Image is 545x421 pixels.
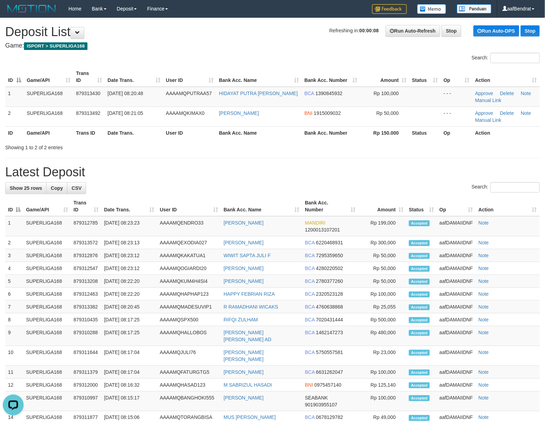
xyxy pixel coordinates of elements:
th: ID: activate to sort column descending [5,67,24,87]
td: SUPERLIGA168 [23,301,71,313]
td: aafDAMAIIDNF [437,262,476,275]
span: SEABANK [305,395,328,401]
a: HIDAYAT PUTRA [PERSON_NAME] [219,91,298,96]
span: CSV [72,185,82,191]
a: R RAMADHANI WICAKS [224,304,278,310]
a: Note [479,350,489,355]
td: [DATE] 08:15:17 [101,391,157,411]
td: AAAAMQKAKATUA1 [157,249,221,262]
span: Copy 901903955107 to clipboard [305,402,337,407]
td: [DATE] 08:23:12 [101,249,157,262]
a: [PERSON_NAME] [224,220,263,226]
a: Stop [521,25,540,36]
td: aafDAMAIIDNF [437,275,476,288]
span: Accepted [409,304,430,310]
td: 879311379 [71,366,101,379]
td: [DATE] 08:23:13 [101,236,157,249]
a: Note [479,266,489,271]
a: Show 25 rows [5,182,47,194]
th: Action: activate to sort column ascending [472,67,540,87]
span: Copy 1200013107201 to clipboard [305,227,340,233]
td: [DATE] 08:17:04 [101,346,157,366]
td: - - - [441,87,472,107]
th: Action: activate to sort column ascending [476,196,540,216]
span: Refreshing in: [329,28,379,33]
th: Game/API [24,126,73,139]
td: 7 [5,301,23,313]
td: SUPERLIGA168 [23,288,71,301]
span: Copy 7020431444 to clipboard [316,317,343,322]
span: AAAAMQKIMAX0 [166,110,204,116]
button: Open LiveChat chat widget [3,3,24,24]
span: [DATE] 08:20:48 [108,91,143,96]
span: ISPORT > SUPERLIGA168 [24,42,87,50]
th: Date Trans. [105,126,163,139]
a: MUS [PERSON_NAME] [224,415,276,420]
span: Accepted [409,350,430,356]
a: Note [521,91,531,96]
label: Search: [472,53,540,63]
span: Copy 4760638868 to clipboard [316,304,343,310]
td: [DATE] 08:23:23 [101,216,157,236]
span: Accepted [409,395,430,401]
td: Rp 23,000 [358,346,406,366]
a: Note [479,278,489,284]
td: 879312785 [71,216,101,236]
span: Accepted [409,266,430,272]
th: Trans ID [73,126,105,139]
td: SUPERLIGA168 [23,236,71,249]
td: AAAAMQJULI76 [157,346,221,366]
span: [DATE] 08:21:05 [108,110,143,116]
a: [PERSON_NAME] [224,266,263,271]
span: Copy 0678129782 to clipboard [316,415,343,420]
h4: Game: [5,42,540,49]
td: 879312000 [71,379,101,391]
a: M SABRIZUL HASADI [224,382,272,388]
a: Copy [46,182,67,194]
span: 879313492 [76,110,100,116]
a: Delete [500,110,514,116]
a: Note [521,110,531,116]
img: panduan.png [457,4,492,14]
span: Copy 2780377260 to clipboard [316,278,343,284]
img: Button%20Memo.svg [417,4,446,14]
label: Search: [472,182,540,193]
td: 879312463 [71,288,101,301]
td: SUPERLIGA168 [23,391,71,411]
td: [DATE] 08:22:20 [101,275,157,288]
span: MANDIRI [305,220,326,226]
th: Trans ID: activate to sort column ascending [73,67,105,87]
a: [PERSON_NAME] [219,110,259,116]
th: Op: activate to sort column ascending [441,67,472,87]
span: Accepted [409,330,430,336]
span: Copy 1462147273 to clipboard [316,330,343,335]
td: SUPERLIGA168 [23,313,71,326]
span: Copy 6631262047 to clipboard [316,369,343,375]
th: Bank Acc. Name: activate to sort column ascending [216,67,302,87]
td: Rp 199,000 [358,216,406,236]
th: ID [5,126,24,139]
td: aafDAMAIIDNF [437,391,476,411]
td: aafDAMAIIDNF [437,288,476,301]
td: [DATE] 08:16:32 [101,379,157,391]
th: Amount: activate to sort column ascending [360,67,409,87]
td: 12 [5,379,23,391]
a: [PERSON_NAME] [224,395,263,401]
td: AAAAMQOGIARDI20 [157,262,221,275]
th: Rp 150.000 [360,126,409,139]
span: Copy 6220468931 to clipboard [316,240,343,245]
span: BCA [305,369,315,375]
a: Run Auto-Refresh [386,25,440,37]
td: AAAAMQMADESUVIP1 [157,301,221,313]
td: Rp 125,140 [358,379,406,391]
th: User ID [163,126,216,139]
td: SUPERLIGA168 [23,366,71,379]
td: 879312547 [71,262,101,275]
span: BCA [304,91,314,96]
span: BCA [305,291,315,297]
input: Search: [490,182,540,193]
td: 879310288 [71,326,101,346]
th: Game/API: activate to sort column ascending [23,196,71,216]
span: BCA [305,253,315,258]
td: [DATE] 08:17:25 [101,313,157,326]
